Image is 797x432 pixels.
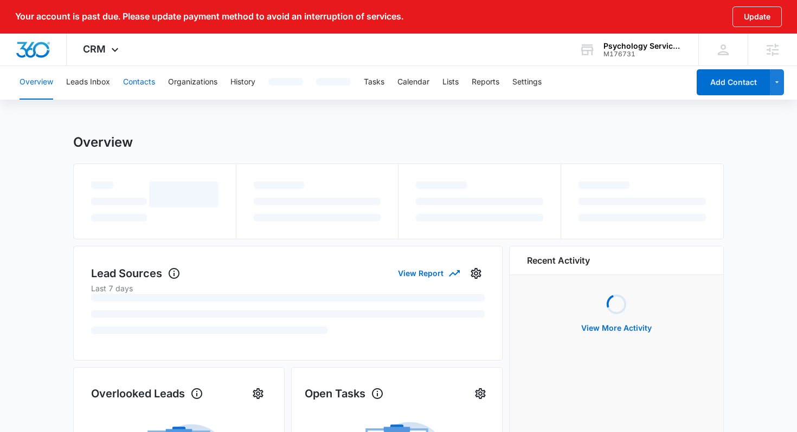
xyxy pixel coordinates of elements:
button: Calendar [397,65,429,100]
button: View Report [398,264,459,283]
button: Overview [20,65,53,100]
h6: Recent Activity [527,254,590,267]
button: Add Contact [697,69,770,95]
button: Reports [472,65,499,100]
div: account id [603,50,683,58]
button: Organizations [168,65,217,100]
button: Settings [467,265,485,282]
div: CRM [67,34,138,66]
button: Lists [442,65,459,100]
div: account name [603,42,683,50]
p: Your account is past due. Please update payment method to avoid an interruption of services. [15,11,403,22]
button: View More Activity [570,315,663,341]
button: Tasks [364,65,384,100]
h1: Lead Sources [91,265,181,282]
button: History [230,65,255,100]
h1: Overview [73,134,133,150]
button: Settings [249,385,267,402]
button: Update [732,6,782,27]
p: Last 7 days [91,283,485,294]
h1: Overlooked Leads [91,385,203,402]
button: Settings [472,385,489,402]
button: Leads Inbox [66,65,110,100]
h1: Open Tasks [305,385,384,402]
button: Settings [512,65,542,100]
button: Contacts [123,65,155,100]
span: CRM [83,43,106,55]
